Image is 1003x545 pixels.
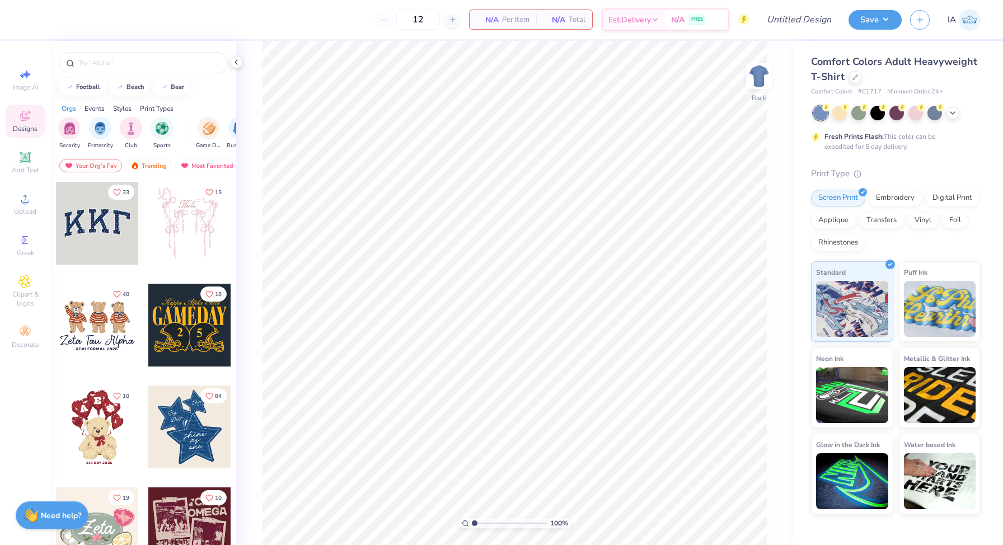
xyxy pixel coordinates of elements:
[227,117,252,150] button: filter button
[215,190,222,195] span: 15
[64,162,73,170] img: most_fav.gif
[904,453,976,509] img: Water based Ink
[6,290,45,308] span: Clipart & logos
[227,117,252,150] div: filter for Rush & Bid
[904,367,976,423] img: Metallic & Glitter Ink
[948,9,981,31] a: IA
[543,14,565,26] span: N/A
[904,353,970,364] span: Metallic & Glitter Ink
[811,87,852,97] span: Comfort Colors
[858,87,882,97] span: # C1717
[904,439,955,450] span: Water based Ink
[88,117,113,150] button: filter button
[904,266,927,278] span: Puff Ink
[88,117,113,150] div: filter for Fraternity
[811,55,977,83] span: Comfort Colors Adult Heavyweight T-Shirt
[125,159,172,172] div: Trending
[203,122,215,135] img: Game Day Image
[77,57,221,68] input: Try "Alpha"
[816,281,888,337] img: Standard
[108,286,134,302] button: Like
[125,142,137,150] span: Club
[200,185,227,200] button: Like
[816,439,880,450] span: Glow in the Dark Ink
[233,122,246,135] img: Rush & Bid Image
[76,84,100,90] div: football
[907,212,939,229] div: Vinyl
[113,104,132,114] div: Styles
[160,84,168,91] img: trend_line.gif
[396,10,440,30] input: – –
[196,117,222,150] div: filter for Game Day
[156,122,168,135] img: Sports Image
[123,292,129,297] span: 40
[65,84,74,91] img: trend_line.gif
[120,117,142,150] div: filter for Club
[959,9,981,31] img: Inna Akselrud
[824,131,962,152] div: This color can be expedited for 5 day delivery.
[58,117,81,150] button: filter button
[108,185,134,200] button: Like
[123,495,129,501] span: 19
[824,132,884,141] strong: Fresh Prints Flash:
[215,393,222,399] span: 84
[88,142,113,150] span: Fraternity
[215,495,222,501] span: 10
[85,104,105,114] div: Events
[550,518,568,528] span: 100 %
[115,84,124,91] img: trend_line.gif
[196,142,222,150] span: Game Day
[125,122,137,135] img: Club Image
[17,248,34,257] span: Greek
[63,122,76,135] img: Sorority Image
[942,212,968,229] div: Foil
[811,212,856,229] div: Applique
[14,207,36,216] span: Upload
[859,212,904,229] div: Transfers
[925,190,979,206] div: Digital Print
[849,10,902,30] button: Save
[130,162,139,170] img: trending.gif
[811,167,981,180] div: Print Type
[12,340,39,349] span: Decorate
[869,190,922,206] div: Embroidery
[816,266,846,278] span: Standard
[153,79,189,96] button: bear
[126,84,144,90] div: beach
[816,353,843,364] span: Neon Ink
[123,190,129,195] span: 33
[180,162,189,170] img: most_fav.gif
[123,393,129,399] span: 10
[904,281,976,337] img: Puff Ink
[59,159,122,172] div: Your Org's Fav
[175,159,238,172] div: Most Favorited
[120,117,142,150] button: filter button
[140,104,174,114] div: Print Types
[608,14,651,26] span: Est. Delivery
[887,87,943,97] span: Minimum Order: 24 +
[109,79,149,96] button: beach
[171,84,184,90] div: bear
[151,117,173,150] div: filter for Sports
[816,453,888,509] img: Glow in the Dark Ink
[227,142,252,150] span: Rush & Bid
[196,117,222,150] button: filter button
[41,510,81,521] strong: Need help?
[108,490,134,505] button: Like
[59,79,105,96] button: football
[13,124,38,133] span: Designs
[948,13,956,26] span: IA
[748,65,770,87] img: Back
[691,16,703,24] span: FREE
[58,117,81,150] div: filter for Sorority
[758,8,840,31] input: Untitled Design
[62,104,76,114] div: Orgs
[502,14,529,26] span: Per Item
[569,14,585,26] span: Total
[94,122,106,135] img: Fraternity Image
[200,286,227,302] button: Like
[200,490,227,505] button: Like
[12,83,39,92] span: Image AI
[476,14,499,26] span: N/A
[200,388,227,403] button: Like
